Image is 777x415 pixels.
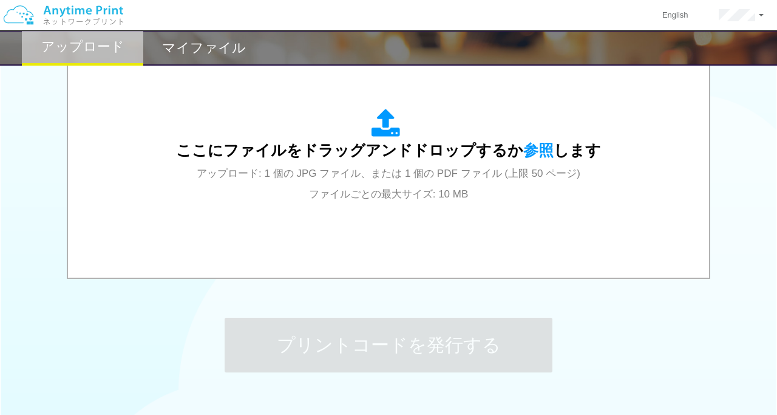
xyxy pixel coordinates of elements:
h2: マイファイル [162,41,246,55]
button: プリントコードを発行する [225,318,552,372]
span: アップロード: 1 個の JPG ファイル、または 1 個の PDF ファイル (上限 50 ページ) ファイルごとの最大サイズ: 10 MB [197,168,580,200]
span: 参照 [523,142,554,159]
h2: アップロード [41,39,124,54]
span: ここにファイルをドラッグアンドドロップするか します [176,142,601,159]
